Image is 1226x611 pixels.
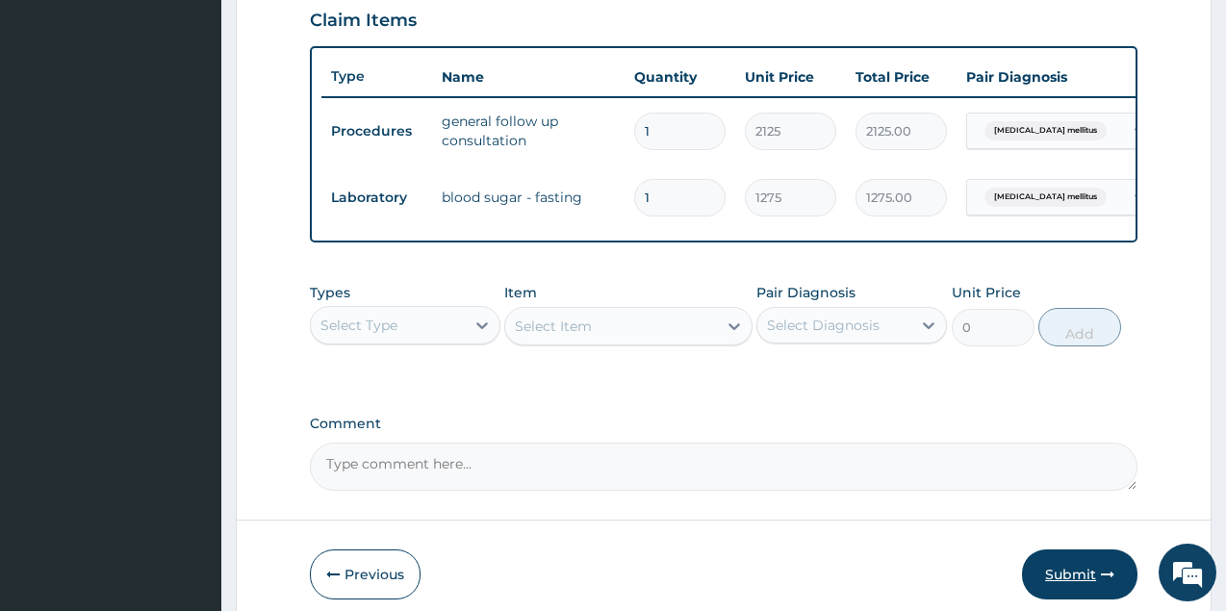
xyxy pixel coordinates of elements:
div: Select Diagnosis [767,316,880,335]
th: Pair Diagnosis [957,58,1168,96]
div: Select Type [320,316,397,335]
th: Type [321,59,432,94]
label: Comment [310,416,1137,432]
button: Add [1038,308,1121,346]
div: Minimize live chat window [316,10,362,56]
button: Previous [310,549,421,599]
span: [MEDICAL_DATA] mellitus [984,121,1107,140]
td: general follow up consultation [432,102,625,160]
label: Pair Diagnosis [756,283,856,302]
div: Chat with us now [100,108,323,133]
td: Laboratory [321,180,432,216]
th: Total Price [846,58,957,96]
th: Name [432,58,625,96]
td: Procedures [321,114,432,149]
h3: Claim Items [310,11,417,32]
span: [MEDICAL_DATA] mellitus [984,188,1107,207]
th: Unit Price [735,58,846,96]
label: Unit Price [952,283,1021,302]
label: Types [310,285,350,301]
textarea: Type your message and hit 'Enter' [10,407,367,474]
td: blood sugar - fasting [432,178,625,216]
img: d_794563401_company_1708531726252_794563401 [36,96,78,144]
th: Quantity [625,58,735,96]
span: We're online! [112,183,266,377]
button: Submit [1022,549,1137,599]
label: Item [504,283,537,302]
